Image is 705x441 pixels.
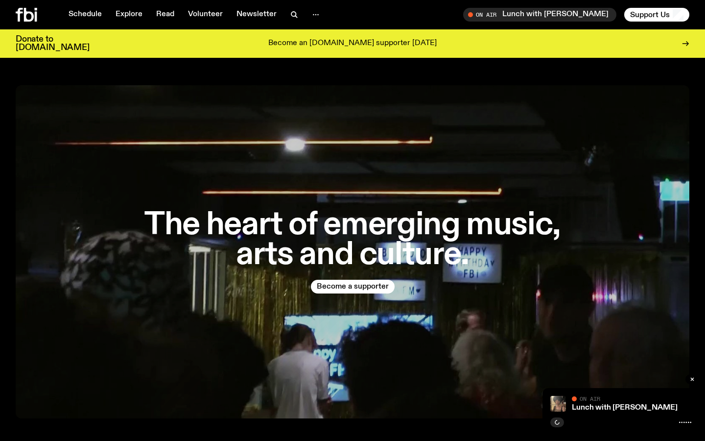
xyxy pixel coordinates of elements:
p: Become an [DOMAIN_NAME] supporter [DATE] [268,39,437,48]
a: Newsletter [231,8,282,22]
span: On Air [580,395,600,402]
a: Volunteer [182,8,229,22]
button: Support Us [624,8,689,22]
span: Support Us [630,10,670,19]
button: Become a supporter [311,280,395,294]
h1: The heart of emerging music, arts and culture. [133,210,572,270]
button: On AirLunch with [PERSON_NAME] [463,8,616,22]
a: Explore [110,8,148,22]
a: Schedule [63,8,108,22]
a: Lunch with [PERSON_NAME] [572,404,678,412]
h3: Donate to [DOMAIN_NAME] [16,35,90,52]
a: Read [150,8,180,22]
